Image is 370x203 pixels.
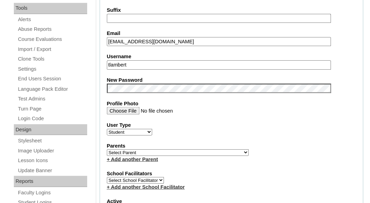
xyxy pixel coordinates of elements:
[107,142,356,149] label: Parents
[107,30,356,37] label: Email
[17,156,87,165] a: Lesson Icons
[17,55,87,63] a: Clone Tools
[17,188,87,197] a: Faculty Logins
[17,104,87,113] a: Turn Page
[17,85,87,93] a: Language Pack Editor
[17,114,87,123] a: Login Code
[17,15,87,24] a: Alerts
[17,166,87,175] a: Update Banner
[17,25,87,34] a: Abuse Reports
[107,7,356,14] label: Suffix
[17,136,87,145] a: Stylesheet
[17,146,87,155] a: Image Uploader
[107,184,185,189] a: + Add another School Facilitator
[107,100,356,107] label: Profile Photo
[17,74,87,83] a: End Users Session
[17,65,87,73] a: Settings
[17,35,87,44] a: Course Evaluations
[107,121,356,129] label: User Type
[107,77,356,84] label: New Password
[107,156,158,162] a: + Add another Parent
[14,3,87,14] div: Tools
[7,7,235,21] p: Hello, I am happy and excited about Kindergarten. My name is [PERSON_NAME] and I enjoy cooking, c...
[107,53,356,60] label: Username
[14,124,87,135] div: Design
[107,170,356,177] label: School Facilitators
[17,94,87,103] a: Test Admins
[14,176,87,187] div: Reports
[17,45,87,54] a: Import / Export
